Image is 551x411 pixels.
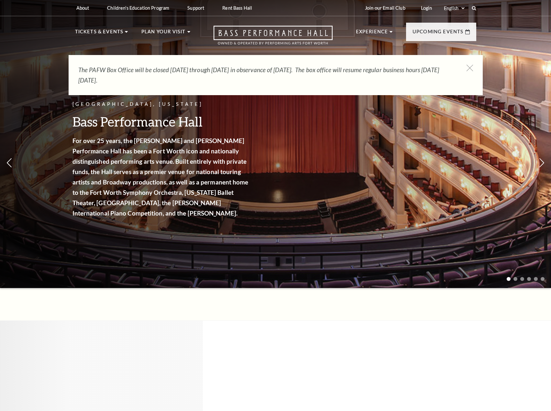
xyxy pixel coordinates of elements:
[72,137,248,217] strong: For over 25 years, the [PERSON_NAME] and [PERSON_NAME] Performance Hall has been a Fort Worth ico...
[187,5,204,11] p: Support
[413,28,464,39] p: Upcoming Events
[72,100,250,108] p: [GEOGRAPHIC_DATA], [US_STATE]
[141,28,186,39] p: Plan Your Visit
[72,113,250,130] h3: Bass Performance Hall
[78,66,439,84] em: The PAFW Box Office will be closed [DATE] through [DATE] in observance of [DATE]. The box office ...
[222,5,252,11] p: Rent Bass Hall
[443,5,466,11] select: Select:
[76,5,89,11] p: About
[75,28,124,39] p: Tickets & Events
[356,28,388,39] p: Experience
[107,5,169,11] p: Children's Education Program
